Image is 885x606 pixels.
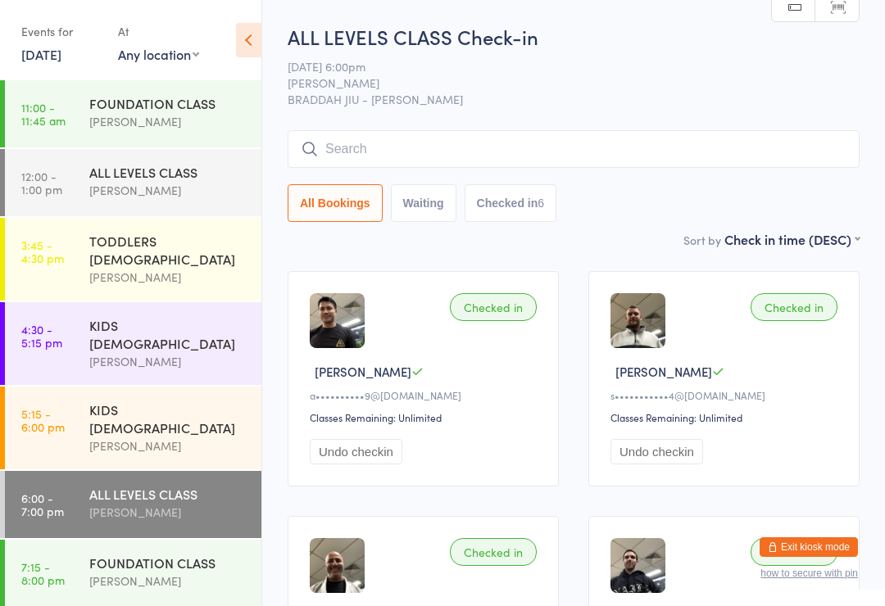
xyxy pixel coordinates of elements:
[450,538,537,566] div: Checked in
[315,363,411,380] span: [PERSON_NAME]
[5,387,261,469] a: 5:15 -6:00 pmKIDS [DEMOGRAPHIC_DATA][PERSON_NAME]
[310,439,402,464] button: Undo checkin
[288,91,860,107] span: BRADDAH JIU - [PERSON_NAME]
[89,554,247,572] div: FOUNDATION CLASS
[89,181,247,200] div: [PERSON_NAME]
[89,485,247,503] div: ALL LEVELS CLASS
[89,352,247,371] div: [PERSON_NAME]
[5,80,261,147] a: 11:00 -11:45 amFOUNDATION CLASS[PERSON_NAME]
[89,503,247,522] div: [PERSON_NAME]
[465,184,557,222] button: Checked in6
[5,302,261,385] a: 4:30 -5:15 pmKIDS [DEMOGRAPHIC_DATA][PERSON_NAME]
[760,568,858,579] button: how to secure with pin
[310,410,542,424] div: Classes Remaining: Unlimited
[89,436,247,455] div: [PERSON_NAME]
[610,410,842,424] div: Classes Remaining: Unlimited
[21,101,66,127] time: 11:00 - 11:45 am
[89,572,247,590] div: [PERSON_NAME]
[288,58,834,75] span: [DATE] 6:00pm
[21,491,64,518] time: 6:00 - 7:00 pm
[5,471,261,538] a: 6:00 -7:00 pmALL LEVELS CLASS[PERSON_NAME]
[760,537,858,557] button: Exit kiosk mode
[310,538,365,593] img: image1724228084.png
[751,293,837,321] div: Checked in
[21,170,62,196] time: 12:00 - 1:00 pm
[391,184,456,222] button: Waiting
[288,130,860,168] input: Search
[610,293,665,348] img: image1721806021.png
[450,293,537,321] div: Checked in
[118,45,199,63] div: Any location
[89,232,247,268] div: TODDLERS [DEMOGRAPHIC_DATA]
[310,293,365,348] img: image1724137727.png
[610,439,703,464] button: Undo checkin
[538,197,544,210] div: 6
[89,400,247,436] div: KIDS [DEMOGRAPHIC_DATA]
[89,268,247,287] div: [PERSON_NAME]
[751,538,837,566] div: Checked in
[288,75,834,91] span: [PERSON_NAME]
[89,94,247,112] div: FOUNDATION CLASS
[21,407,65,433] time: 5:15 - 6:00 pm
[5,218,261,301] a: 3:45 -4:30 pmTODDLERS [DEMOGRAPHIC_DATA][PERSON_NAME]
[89,112,247,131] div: [PERSON_NAME]
[21,323,62,349] time: 4:30 - 5:15 pm
[21,238,64,265] time: 3:45 - 4:30 pm
[615,363,712,380] span: [PERSON_NAME]
[21,45,61,63] a: [DATE]
[683,232,721,248] label: Sort by
[610,388,842,402] div: s•••••••••••4@[DOMAIN_NAME]
[89,316,247,352] div: KIDS [DEMOGRAPHIC_DATA]
[610,538,665,593] img: image1721641506.png
[288,184,383,222] button: All Bookings
[310,388,542,402] div: a••••••••••9@[DOMAIN_NAME]
[5,149,261,216] a: 12:00 -1:00 pmALL LEVELS CLASS[PERSON_NAME]
[118,18,199,45] div: At
[724,230,860,248] div: Check in time (DESC)
[89,163,247,181] div: ALL LEVELS CLASS
[21,560,65,586] time: 7:15 - 8:00 pm
[288,23,860,50] h2: ALL LEVELS CLASS Check-in
[21,18,102,45] div: Events for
